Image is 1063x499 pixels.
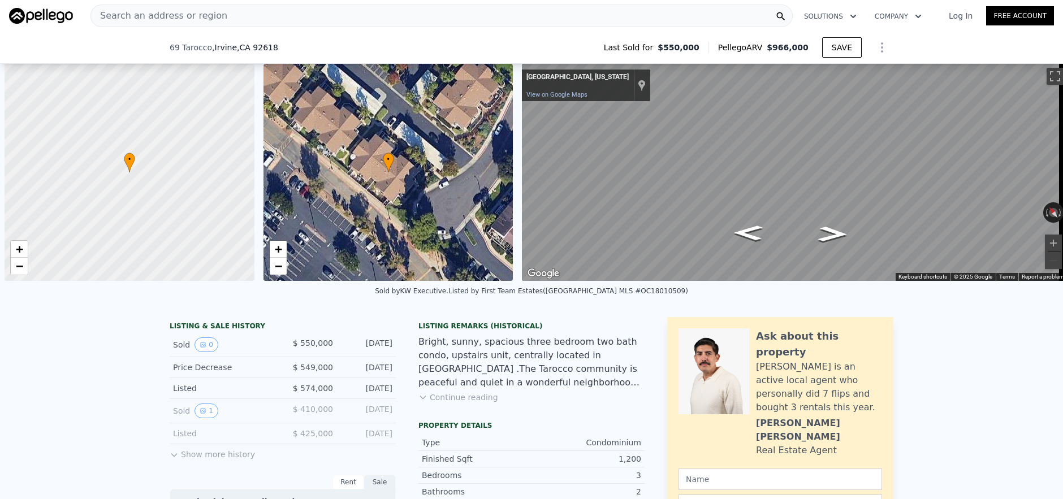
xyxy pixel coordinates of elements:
[173,337,274,352] div: Sold
[195,337,218,352] button: View historical data
[170,322,396,333] div: LISTING & SALE HISTORY
[195,403,218,418] button: View historical data
[418,335,645,389] div: Bright, sunny, spacious three bedroom two bath condo, upstairs unit, centrally located in [GEOGRA...
[293,384,333,393] span: $ 574,000
[526,73,629,82] div: [GEOGRAPHIC_DATA], [US_STATE]
[822,37,862,58] button: SAVE
[274,242,282,256] span: +
[418,322,645,331] div: Listing Remarks (Historical)
[375,287,448,295] div: Sold by KW Executive .
[293,429,333,438] span: $ 425,000
[342,362,392,373] div: [DATE]
[170,444,255,460] button: Show more history
[212,42,278,53] span: , Irvine
[16,259,23,273] span: −
[11,241,28,258] a: Zoom in
[638,79,646,92] a: Show location on map
[531,486,641,497] div: 2
[383,154,394,164] span: •
[418,421,645,430] div: Property details
[531,470,641,481] div: 3
[866,6,931,27] button: Company
[342,403,392,418] div: [DATE]
[1045,252,1062,269] button: Zoom out
[756,328,882,360] div: Ask about this property
[170,42,212,53] span: 69 Tarocco
[718,42,767,53] span: Pellego ARV
[124,154,135,164] span: •
[935,10,986,21] a: Log In
[756,360,882,414] div: [PERSON_NAME] is an active local agent who personally did 7 flips and bought 3 rentals this year.
[422,486,531,497] div: Bathrooms
[954,274,992,280] span: © 2025 Google
[448,287,688,295] div: Listed by First Team Estates ([GEOGRAPHIC_DATA] MLS #OC18010509)
[658,42,699,53] span: $550,000
[898,273,947,281] button: Keyboard shortcuts
[237,43,278,52] span: , CA 92618
[986,6,1054,25] a: Free Account
[422,453,531,465] div: Finished Sqft
[526,91,587,98] a: View on Google Maps
[293,405,333,414] span: $ 410,000
[756,416,882,444] div: [PERSON_NAME] [PERSON_NAME]
[1044,202,1063,223] button: Reset the view
[173,428,274,439] div: Listed
[531,453,641,465] div: 1,200
[604,42,658,53] span: Last Sold for
[383,153,394,172] div: •
[332,475,364,489] div: Rent
[274,259,282,273] span: −
[756,444,837,457] div: Real Estate Agent
[1043,202,1049,223] button: Rotate counterclockwise
[721,222,775,244] path: Go Northwest
[679,468,882,490] input: Name
[364,475,396,489] div: Sale
[270,258,287,275] a: Zoom out
[11,258,28,275] a: Zoom out
[16,242,23,256] span: +
[525,266,562,281] img: Google
[871,36,893,59] button: Show Options
[999,274,1015,280] a: Terms (opens in new tab)
[342,383,392,394] div: [DATE]
[293,363,333,372] span: $ 549,000
[795,6,866,27] button: Solutions
[124,153,135,172] div: •
[342,337,392,352] div: [DATE]
[525,266,562,281] a: Open this area in Google Maps (opens a new window)
[293,339,333,348] span: $ 550,000
[422,470,531,481] div: Bedrooms
[9,8,73,24] img: Pellego
[173,362,274,373] div: Price Decrease
[270,241,287,258] a: Zoom in
[173,403,274,418] div: Sold
[173,383,274,394] div: Listed
[1045,235,1062,251] button: Zoom in
[531,437,641,448] div: Condominium
[767,43,809,52] span: $966,000
[805,223,860,245] path: Go Southeast
[422,437,531,448] div: Type
[91,9,227,23] span: Search an address or region
[342,428,392,439] div: [DATE]
[418,392,498,403] button: Continue reading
